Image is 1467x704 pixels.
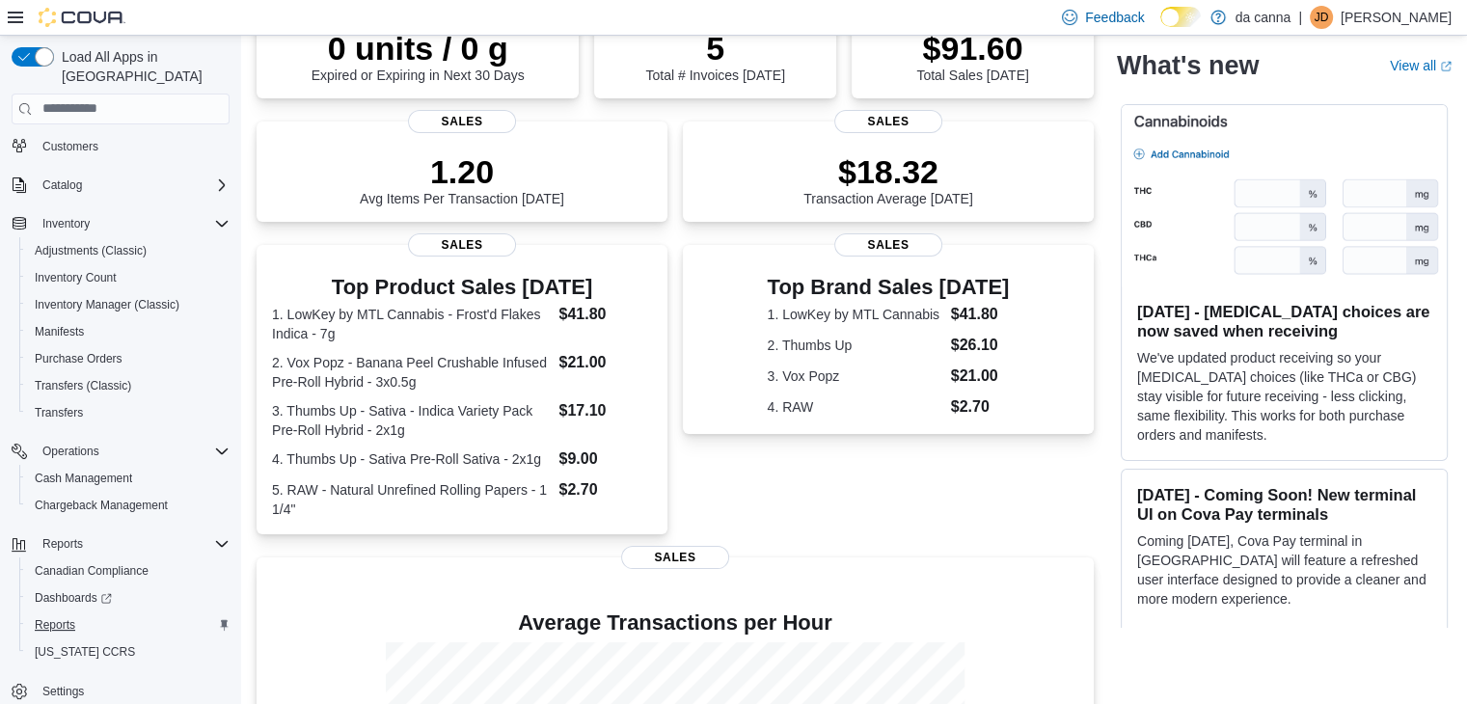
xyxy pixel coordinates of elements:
span: Feedback [1085,8,1144,27]
p: da canna [1236,6,1291,29]
a: Canadian Compliance [27,559,156,582]
span: Settings [35,679,230,703]
span: Customers [42,139,98,154]
button: Inventory Count [19,264,237,291]
button: Reports [19,611,237,638]
p: Coming [DATE], Cova Pay terminal in [GEOGRAPHIC_DATA] will feature a refreshed user interface des... [1137,531,1431,609]
button: Transfers [19,399,237,426]
span: Inventory Count [27,266,230,289]
dt: 1. LowKey by MTL Cannabis - Frost'd Flakes Indica - 7g [272,305,551,343]
button: Manifests [19,318,237,345]
p: 1.20 [360,152,564,191]
h4: Average Transactions per Hour [272,611,1078,635]
span: Cash Management [27,467,230,490]
dt: 3. Vox Popz [768,366,943,386]
p: 0 units / 0 g [312,29,525,68]
h3: Top Brand Sales [DATE] [768,276,1010,299]
a: Chargeback Management [27,494,176,517]
span: Transfers (Classic) [27,374,230,397]
span: Sales [408,233,516,257]
span: Chargeback Management [35,498,168,513]
span: Chargeback Management [27,494,230,517]
span: Catalog [42,177,82,193]
span: Dashboards [27,586,230,609]
span: Inventory Manager (Classic) [27,293,230,316]
div: Total Sales [DATE] [916,29,1028,83]
span: Catalog [35,174,230,197]
a: Manifests [27,320,92,343]
span: Adjustments (Classic) [27,239,230,262]
span: Transfers [35,405,83,420]
input: Dark Mode [1160,7,1201,27]
button: Customers [4,132,237,160]
dd: $9.00 [558,447,651,471]
span: Inventory Manager (Classic) [35,297,179,312]
dd: $41.80 [951,303,1010,326]
span: Sales [408,110,516,133]
button: Adjustments (Classic) [19,237,237,264]
a: Settings [35,680,92,703]
a: Dashboards [19,584,237,611]
h3: Top Product Sales [DATE] [272,276,652,299]
span: Canadian Compliance [35,563,149,579]
button: Reports [35,532,91,555]
p: We've updated product receiving so your [MEDICAL_DATA] choices (like THCa or CBG) stay visible fo... [1137,348,1431,445]
span: Reports [27,613,230,636]
span: Sales [834,110,942,133]
span: Adjustments (Classic) [35,243,147,258]
dt: 3. Thumbs Up - Sativa - Indica Variety Pack Pre-Roll Hybrid - 2x1g [272,401,551,440]
span: JD [1315,6,1329,29]
dt: 2. Thumbs Up [768,336,943,355]
div: Total # Invoices [DATE] [645,29,784,83]
button: Inventory [35,212,97,235]
img: Cova [39,8,125,27]
p: 5 [645,29,784,68]
a: View allExternal link [1390,58,1452,73]
span: Manifests [27,320,230,343]
span: Settings [42,684,84,699]
p: [PERSON_NAME] [1341,6,1452,29]
a: [US_STATE] CCRS [27,640,143,663]
dd: $41.80 [558,303,651,326]
span: Dark Mode [1160,27,1161,28]
span: Inventory [42,216,90,231]
dt: 1. LowKey by MTL Cannabis [768,305,943,324]
button: Canadian Compliance [19,557,237,584]
a: Cash Management [27,467,140,490]
span: Customers [35,134,230,158]
a: Inventory Count [27,266,124,289]
span: [US_STATE] CCRS [35,644,135,660]
a: Dashboards [27,586,120,609]
a: Customers [35,135,106,158]
div: Jp Ding [1310,6,1333,29]
button: Cash Management [19,465,237,492]
dd: $2.70 [558,478,651,501]
button: Transfers (Classic) [19,372,237,399]
span: Purchase Orders [27,347,230,370]
h3: [DATE] - [MEDICAL_DATA] choices are now saved when receiving [1137,302,1431,340]
a: Adjustments (Classic) [27,239,154,262]
a: Transfers (Classic) [27,374,139,397]
p: | [1298,6,1302,29]
button: Catalog [4,172,237,199]
button: Inventory [4,210,237,237]
dd: $2.70 [951,395,1010,419]
p: $18.32 [803,152,973,191]
h3: [DATE] - Coming Soon! New terminal UI on Cova Pay terminals [1137,485,1431,524]
span: Reports [35,617,75,633]
dd: $21.00 [558,351,651,374]
span: Sales [834,233,942,257]
span: Reports [42,536,83,552]
span: Operations [35,440,230,463]
button: [US_STATE] CCRS [19,638,237,665]
a: Purchase Orders [27,347,130,370]
a: Transfers [27,401,91,424]
dd: $17.10 [558,399,651,422]
h2: What's new [1117,50,1259,81]
button: Catalog [35,174,90,197]
span: Manifests [35,324,84,339]
div: Expired or Expiring in Next 30 Days [312,29,525,83]
div: Transaction Average [DATE] [803,152,973,206]
button: Operations [4,438,237,465]
dt: 4. Thumbs Up - Sativa Pre-Roll Sativa - 2x1g [272,449,551,469]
